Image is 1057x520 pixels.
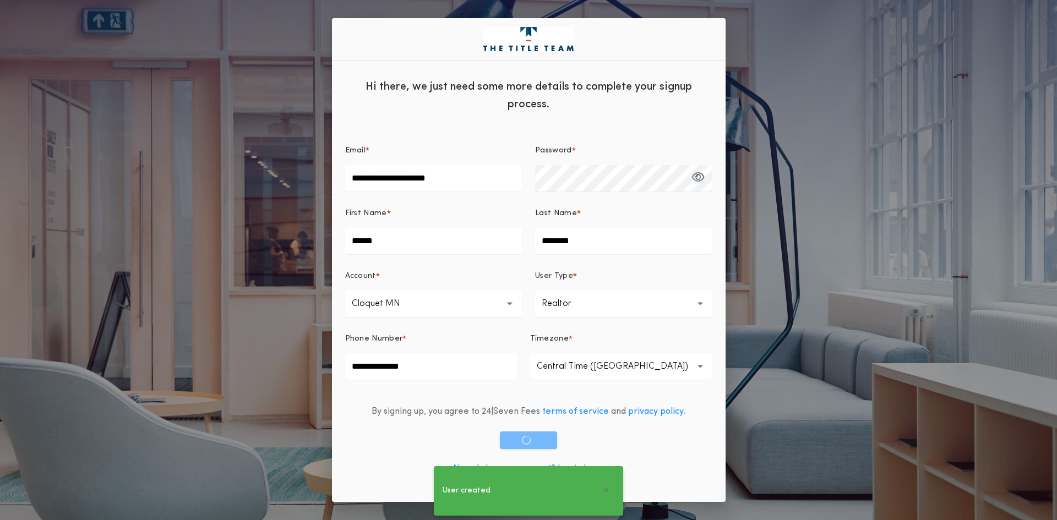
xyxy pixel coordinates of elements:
[345,208,387,219] p: First Name
[542,407,609,416] a: terms of service
[345,228,522,254] input: First Name*
[537,360,706,373] p: Central Time ([GEOGRAPHIC_DATA])
[692,165,705,191] button: Password*
[483,27,574,51] img: logo
[372,405,685,418] div: By signing up, you agree to 24|Seven Fees and
[345,165,522,191] input: Email*
[345,145,366,156] p: Email
[345,333,403,344] p: Phone Number
[332,69,726,119] div: Hi there, we just need some more details to complete your signup process.
[345,291,522,317] button: Cloquet MN
[542,297,589,310] p: Realtor
[530,333,569,344] p: Timezone
[352,297,418,310] p: Cloquet MN
[628,407,685,416] a: privacy policy.
[345,271,376,282] p: Account
[535,291,712,317] button: Realtor
[535,145,572,156] p: Password
[345,353,517,380] input: Phone Number*
[535,165,712,191] input: Password*
[443,485,491,497] span: User created
[530,353,712,380] button: Central Time ([GEOGRAPHIC_DATA])
[535,271,573,282] p: User Type
[535,228,712,254] input: Last Name*
[535,208,577,219] p: Last Name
